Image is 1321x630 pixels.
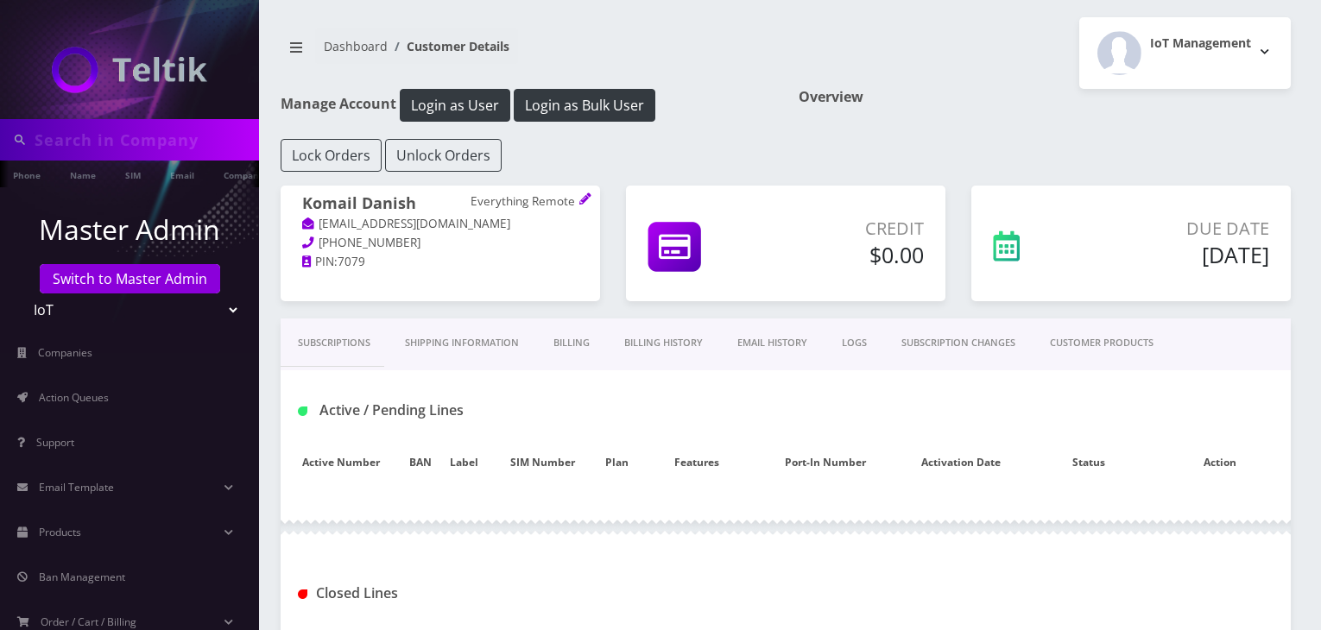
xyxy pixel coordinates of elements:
a: CUSTOMER PRODUCTS [1033,318,1171,368]
a: Login as Bulk User [514,94,655,113]
a: [EMAIL_ADDRESS][DOMAIN_NAME] [302,216,510,233]
a: Company [215,161,273,187]
h1: Overview [799,89,1291,105]
a: Dashboard [324,38,388,54]
a: Subscriptions [281,318,388,368]
h5: $0.00 [774,242,924,268]
a: Billing [536,318,607,368]
th: BAN [401,438,439,488]
a: Name [61,161,104,187]
a: SIM [117,161,149,187]
h1: Komail Danish [302,194,578,215]
th: Action [1149,438,1291,488]
a: SUBSCRIPTION CHANGES [884,318,1033,368]
a: PIN: [302,254,338,271]
p: Due Date [1094,216,1269,242]
p: Credit [774,216,924,242]
a: LOGS [825,318,884,368]
a: Switch to Master Admin [40,264,220,293]
input: Search in Company [35,123,255,156]
a: Phone [4,161,49,187]
h1: Active / Pending Lines [298,402,606,419]
button: Unlock Orders [385,139,502,172]
span: Products [39,525,81,539]
img: IoT [52,47,207,93]
img: Closed Lines [298,589,307,599]
h1: Manage Account [281,89,773,122]
button: Login as User [400,89,510,122]
img: Active / Pending Lines [298,406,307,416]
span: Order / Cart / Billing [41,614,136,629]
th: Features [636,438,757,488]
button: Login as Bulk User [514,89,655,122]
th: Label [439,438,488,488]
th: Port-In Number [757,438,894,488]
span: Companies [38,345,92,360]
li: Customer Details [388,37,509,55]
h2: IoT Management [1150,36,1251,51]
button: IoT Management [1079,17,1291,89]
a: EMAIL HISTORY [720,318,825,368]
span: 7079 [338,254,365,269]
span: Support [36,435,74,450]
h1: Closed Lines [298,585,606,602]
h5: [DATE] [1094,242,1269,268]
a: Login as User [396,94,514,113]
th: Plan [597,438,636,488]
button: Lock Orders [281,139,382,172]
span: Email Template [39,480,114,495]
th: Activation Date [894,438,1028,488]
a: Email [161,161,203,187]
th: Status [1028,438,1149,488]
span: Action Queues [39,390,109,405]
span: Ban Management [39,570,125,584]
span: [PHONE_NUMBER] [319,235,420,250]
nav: breadcrumb [281,28,773,78]
p: Everything Remote [471,194,578,210]
a: Shipping Information [388,318,536,368]
th: Active Number [281,438,401,488]
a: Billing History [607,318,720,368]
th: SIM Number [488,438,597,488]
